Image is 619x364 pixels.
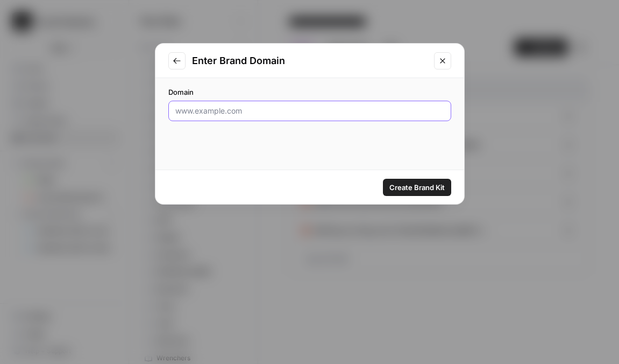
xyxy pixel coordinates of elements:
[175,106,444,116] input: www.example.com
[383,179,451,196] button: Create Brand Kit
[389,182,445,193] span: Create Brand Kit
[168,87,451,97] label: Domain
[434,52,451,69] button: Close modal
[168,52,186,69] button: Go to previous step
[192,53,428,68] h2: Enter Brand Domain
